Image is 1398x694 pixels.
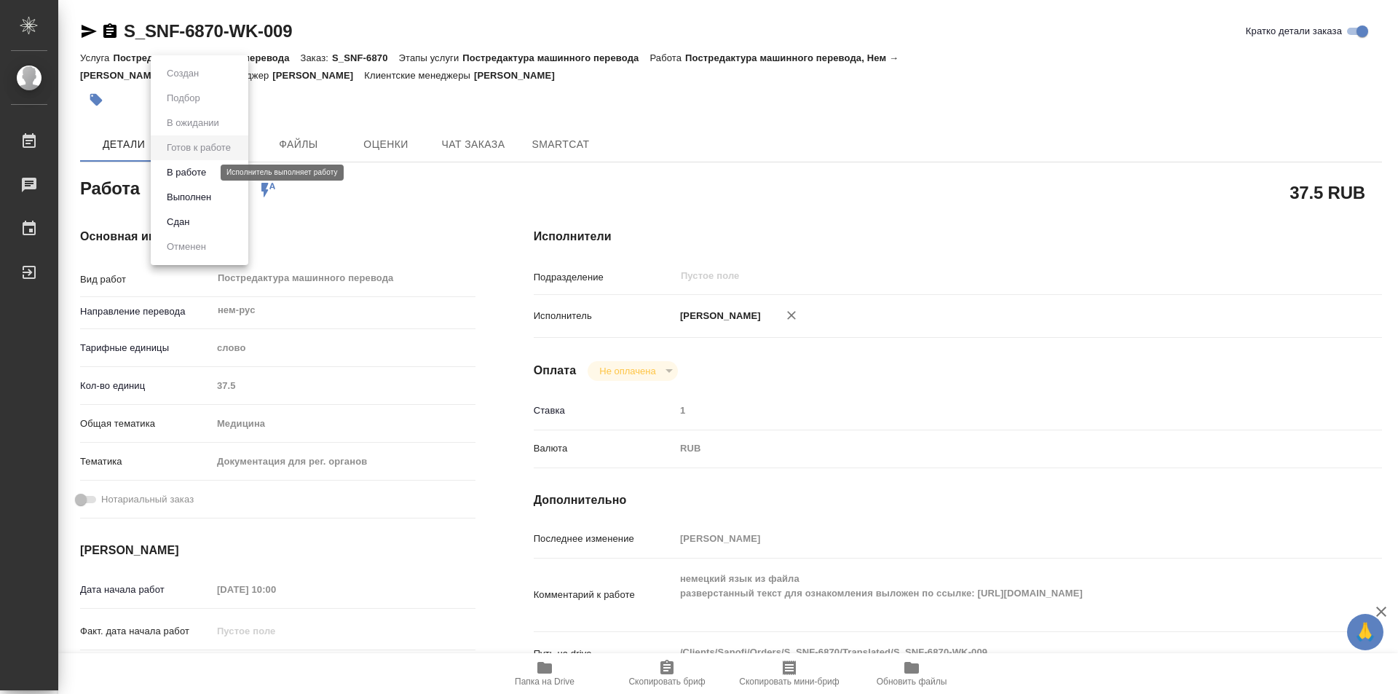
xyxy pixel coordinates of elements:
[162,165,210,181] button: В работе
[162,66,203,82] button: Создан
[162,115,224,131] button: В ожидании
[162,239,210,255] button: Отменен
[162,90,205,106] button: Подбор
[162,140,235,156] button: Готов к работе
[162,214,194,230] button: Сдан
[162,189,216,205] button: Выполнен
